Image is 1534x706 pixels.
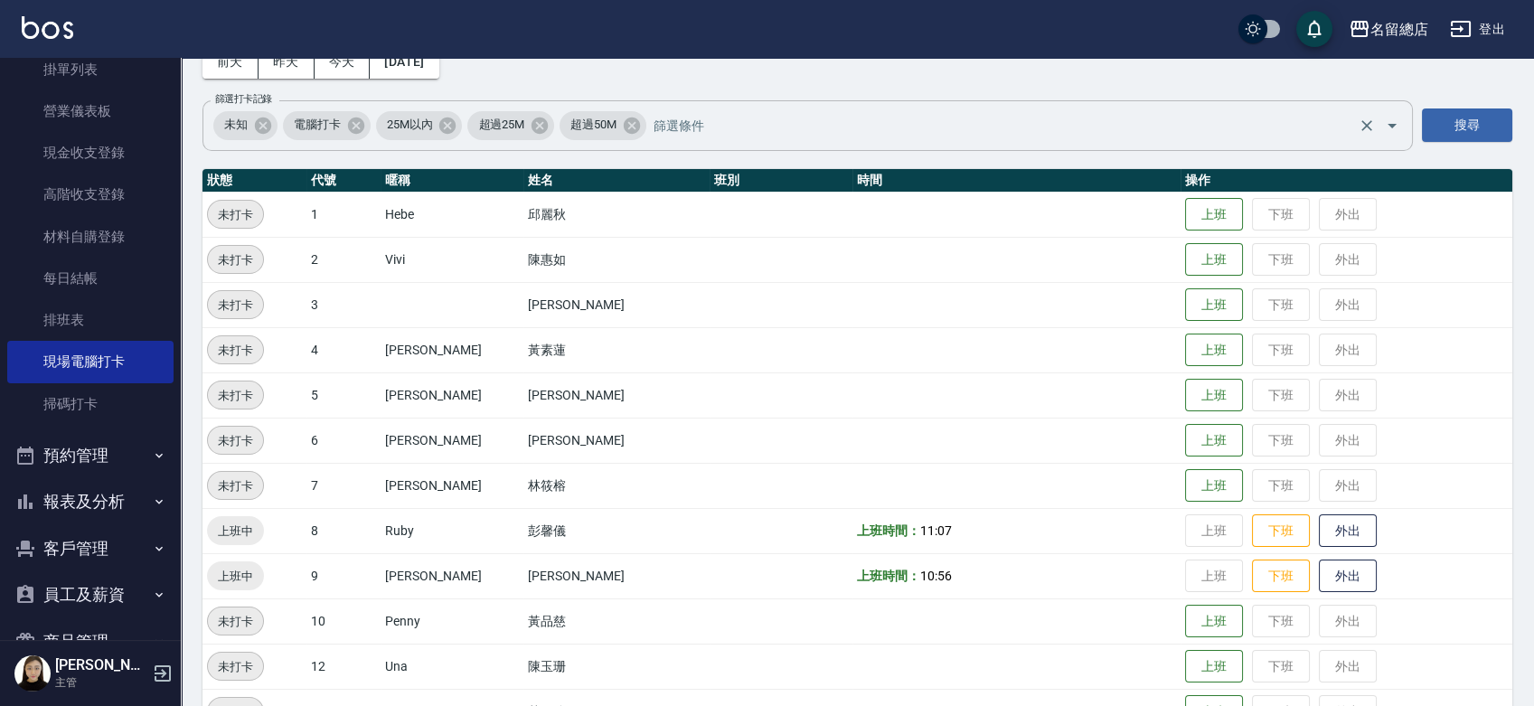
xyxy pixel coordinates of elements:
[283,111,371,140] div: 電腦打卡
[523,192,710,237] td: 邱麗秋
[7,174,174,215] a: 高階收支登錄
[1185,198,1243,231] button: 上班
[7,216,174,258] a: 材料自購登錄
[381,644,523,689] td: Una
[259,45,315,79] button: 昨天
[7,432,174,479] button: 預約管理
[7,258,174,299] a: 每日結帳
[306,327,381,372] td: 4
[523,327,710,372] td: 黃素蓮
[208,476,263,495] span: 未打卡
[306,553,381,598] td: 9
[1319,514,1377,548] button: 外出
[920,523,952,538] span: 11:07
[381,553,523,598] td: [PERSON_NAME]
[523,237,710,282] td: 陳惠如
[208,386,263,405] span: 未打卡
[1185,243,1243,277] button: 上班
[523,463,710,508] td: 林筱榕
[560,111,646,140] div: 超過50M
[306,463,381,508] td: 7
[523,169,710,193] th: 姓名
[283,116,352,134] span: 電腦打卡
[857,569,920,583] b: 上班時間：
[22,16,73,39] img: Logo
[7,571,174,618] button: 員工及薪資
[7,478,174,525] button: 報表及分析
[208,431,263,450] span: 未打卡
[7,132,174,174] a: 現金收支登錄
[376,111,463,140] div: 25M以內
[7,383,174,425] a: 掃碼打卡
[208,612,263,631] span: 未打卡
[306,237,381,282] td: 2
[207,522,264,541] span: 上班中
[852,169,1181,193] th: 時間
[376,116,444,134] span: 25M以內
[381,327,523,372] td: [PERSON_NAME]
[523,598,710,644] td: 黃品慈
[315,45,371,79] button: 今天
[1319,560,1377,593] button: 外出
[1185,469,1243,503] button: 上班
[306,282,381,327] td: 3
[306,418,381,463] td: 6
[1185,605,1243,638] button: 上班
[381,372,523,418] td: [PERSON_NAME]
[55,656,147,674] h5: [PERSON_NAME]
[710,169,852,193] th: 班別
[381,508,523,553] td: Ruby
[208,250,263,269] span: 未打卡
[208,205,263,224] span: 未打卡
[1185,650,1243,683] button: 上班
[1181,169,1512,193] th: 操作
[1252,514,1310,548] button: 下班
[381,418,523,463] td: [PERSON_NAME]
[523,372,710,418] td: [PERSON_NAME]
[1370,18,1428,41] div: 名留總店
[381,192,523,237] td: Hebe
[467,111,554,140] div: 超過25M
[207,567,264,586] span: 上班中
[1341,11,1435,48] button: 名留總店
[523,644,710,689] td: 陳玉珊
[1185,379,1243,412] button: 上班
[7,49,174,90] a: 掛單列表
[381,237,523,282] td: Vivi
[202,45,259,79] button: 前天
[7,299,174,341] a: 排班表
[381,169,523,193] th: 暱稱
[208,341,263,360] span: 未打卡
[523,508,710,553] td: 彭馨儀
[1422,108,1512,142] button: 搜尋
[306,192,381,237] td: 1
[381,463,523,508] td: [PERSON_NAME]
[208,657,263,676] span: 未打卡
[1296,11,1332,47] button: save
[306,598,381,644] td: 10
[857,523,920,538] b: 上班時間：
[920,569,952,583] span: 10:56
[381,598,523,644] td: Penny
[213,116,259,134] span: 未知
[1378,111,1407,140] button: Open
[1185,424,1243,457] button: 上班
[7,618,174,665] button: 商品管理
[1185,288,1243,322] button: 上班
[7,341,174,382] a: 現場電腦打卡
[306,372,381,418] td: 5
[7,90,174,132] a: 營業儀表板
[213,111,278,140] div: 未知
[649,109,1354,141] input: 篩選條件
[208,296,263,315] span: 未打卡
[523,418,710,463] td: [PERSON_NAME]
[1252,560,1310,593] button: 下班
[560,116,627,134] span: 超過50M
[1185,334,1243,367] button: 上班
[55,674,147,691] p: 主管
[467,116,535,134] span: 超過25M
[306,644,381,689] td: 12
[523,282,710,327] td: [PERSON_NAME]
[370,45,438,79] button: [DATE]
[1443,13,1512,46] button: 登出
